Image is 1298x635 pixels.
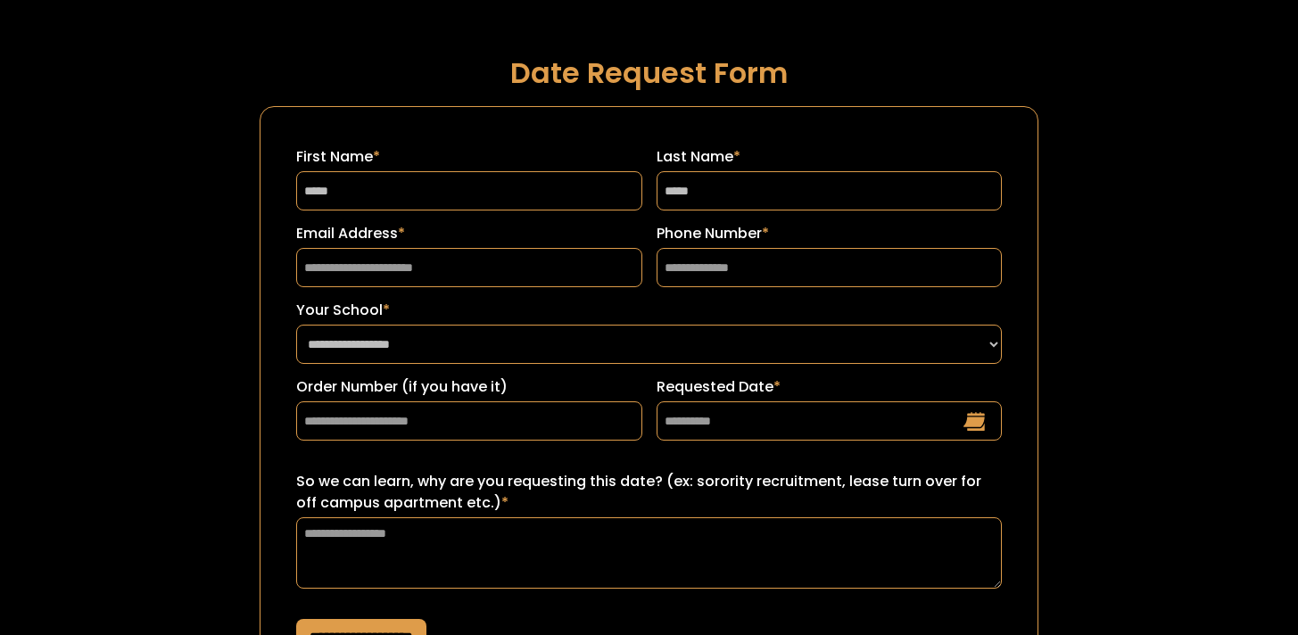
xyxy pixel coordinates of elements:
label: Your School [296,300,1002,321]
label: Email Address [296,223,642,244]
label: Order Number (if you have it) [296,376,642,398]
label: Last Name [657,146,1003,168]
label: Requested Date [657,376,1003,398]
label: Phone Number [657,223,1003,244]
h1: Date Request Form [260,57,1038,88]
label: First Name [296,146,642,168]
label: So we can learn, why are you requesting this date? (ex: sorority recruitment, lease turn over for... [296,471,1002,514]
